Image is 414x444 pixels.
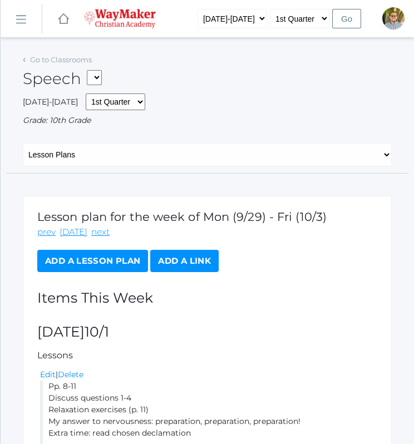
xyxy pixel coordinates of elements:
input: Go [332,9,361,28]
a: next [91,226,110,239]
a: [DATE] [60,226,87,239]
span: 10/1 [85,323,109,340]
div: | [40,369,377,381]
h2: Items This Week [37,290,377,306]
img: 4_waymaker-logo-stack-white.png [84,9,156,28]
div: Grade: 10th Grade [23,115,392,126]
a: Add a Lesson Plan [37,250,148,272]
span: [DATE]-[DATE] [23,97,78,107]
a: Edit [40,369,56,379]
h5: Lessons [37,351,377,361]
div: Kylen Braileanu [382,7,405,29]
a: Add a Link [150,250,219,272]
h1: Lesson plan for the week of Mon (9/29) - Fri (10/3) [37,210,377,223]
a: Go to Classrooms [30,55,92,64]
h2: [DATE] [37,324,377,340]
h2: Speech [23,70,102,88]
a: prev [37,226,56,239]
a: Delete [58,369,83,379]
